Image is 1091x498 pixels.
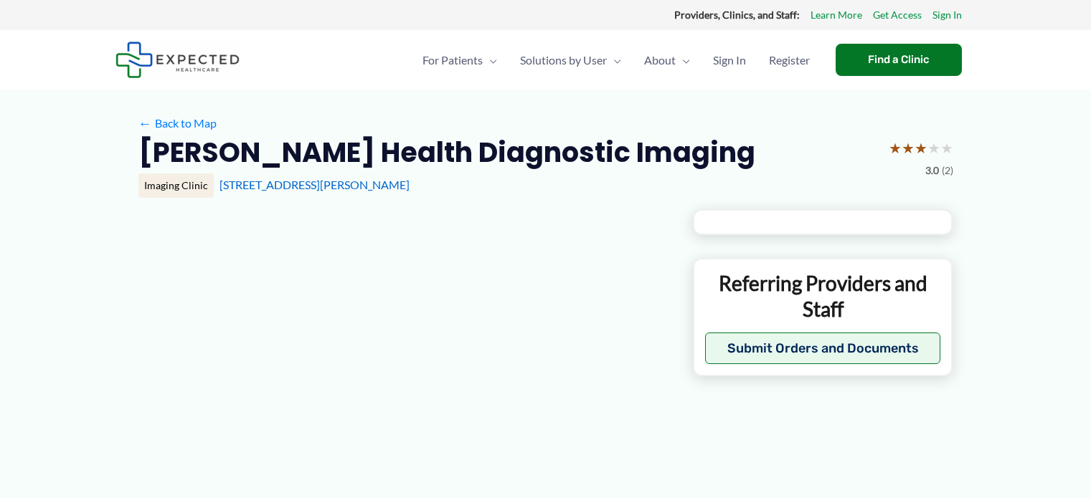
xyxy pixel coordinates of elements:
span: Menu Toggle [483,35,497,85]
span: ★ [940,135,953,161]
strong: Providers, Clinics, and Staff: [674,9,800,21]
span: ★ [915,135,927,161]
button: Submit Orders and Documents [705,332,941,364]
h2: [PERSON_NAME] Health Diagnostic Imaging [138,135,755,170]
nav: Primary Site Navigation [411,35,821,85]
span: Menu Toggle [607,35,621,85]
a: [STREET_ADDRESS][PERSON_NAME] [219,178,410,191]
a: For PatientsMenu Toggle [411,35,509,85]
span: About [644,35,676,85]
a: Get Access [873,6,922,24]
span: For Patients [422,35,483,85]
span: Solutions by User [520,35,607,85]
span: Register [769,35,810,85]
a: Sign In [932,6,962,24]
a: Find a Clinic [836,44,962,76]
a: Solutions by UserMenu Toggle [509,35,633,85]
span: Sign In [713,35,746,85]
a: Learn More [811,6,862,24]
a: Register [757,35,821,85]
span: Menu Toggle [676,35,690,85]
span: ← [138,116,152,130]
a: AboutMenu Toggle [633,35,702,85]
p: Referring Providers and Staff [705,270,941,322]
span: ★ [927,135,940,161]
span: (2) [942,161,953,180]
span: 3.0 [925,161,939,180]
a: ←Back to Map [138,112,217,134]
span: ★ [902,135,915,161]
img: Expected Healthcare Logo - side, dark font, small [115,42,240,78]
a: Sign In [702,35,757,85]
span: ★ [889,135,902,161]
div: Imaging Clinic [138,173,214,198]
